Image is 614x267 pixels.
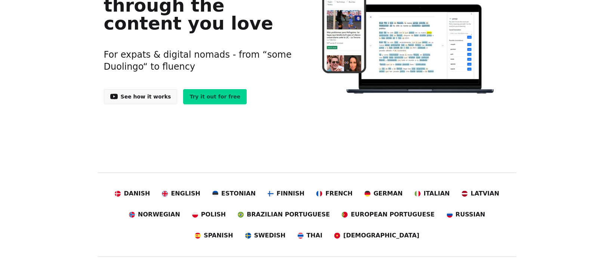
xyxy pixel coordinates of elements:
[414,189,450,198] a: Italian
[238,210,330,219] a: Brazilian Portuguese
[334,231,419,240] a: [DEMOGRAPHIC_DATA]
[373,189,402,198] span: German
[104,89,178,104] a: See how it works
[201,210,226,219] span: Polish
[325,189,352,198] span: French
[423,189,450,198] span: Italian
[342,210,434,219] a: European Portuguese
[183,89,247,104] a: Try it out for free
[204,231,233,240] span: Spanish
[245,231,286,240] a: Swedish
[195,231,233,240] a: Spanish
[115,189,150,198] a: Danish
[268,189,305,198] a: Finnish
[129,210,180,219] a: Norwegian
[456,210,485,219] span: Russian
[470,189,499,198] span: Latvian
[447,210,485,219] a: Russian
[297,231,323,240] a: Thai
[192,210,226,219] a: Polish
[212,189,256,198] a: Estonian
[247,210,330,219] span: Brazilian Portuguese
[104,40,296,82] h3: For expats & digital nomads - from “some Duolingo“ to fluency
[462,189,499,198] a: Latvian
[277,189,305,198] span: Finnish
[351,210,434,219] span: European Portuguese
[171,189,200,198] span: English
[124,189,150,198] span: Danish
[254,231,286,240] span: Swedish
[162,189,200,198] a: English
[343,231,419,240] span: [DEMOGRAPHIC_DATA]
[138,210,180,219] span: Norwegian
[221,189,256,198] span: Estonian
[364,189,402,198] a: German
[316,189,352,198] a: French
[306,231,323,240] span: Thai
